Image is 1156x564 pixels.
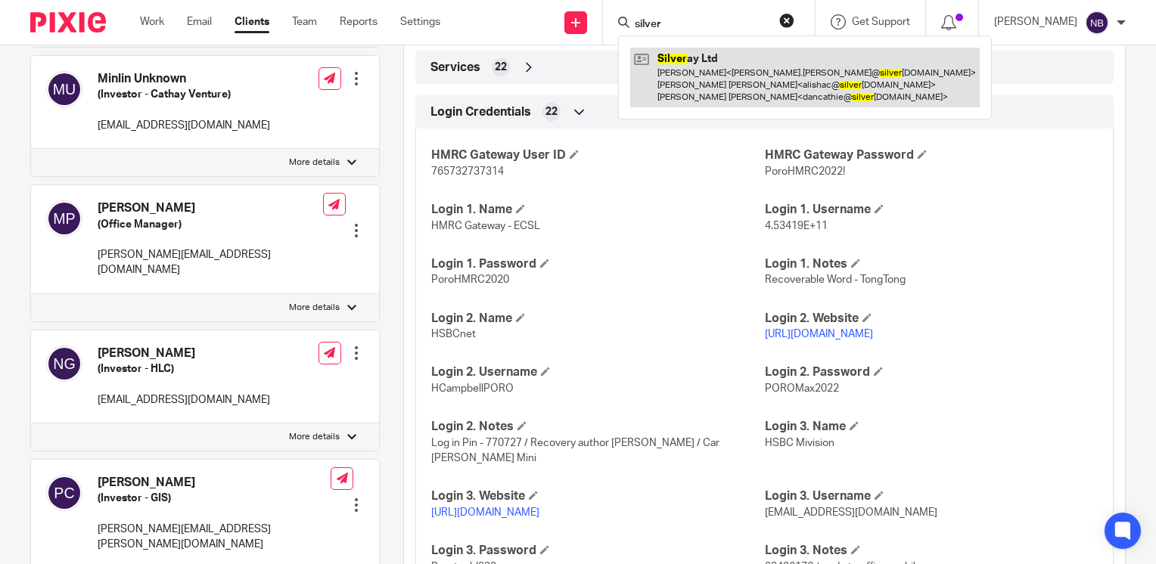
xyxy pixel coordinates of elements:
span: HSBCnet [431,329,476,339]
h4: [PERSON_NAME] [98,200,323,216]
span: HSBC Mivision [765,438,834,448]
a: Team [292,14,317,29]
h5: (Investor - GIS) [98,491,331,506]
h4: Login 3. Notes [765,543,1098,559]
span: Recoverable Word - TongTong [765,274,906,285]
a: Reports [340,14,378,29]
span: 765732737314 [431,166,504,177]
p: More details [289,302,340,314]
h4: Login 3. Name [765,419,1098,435]
h4: Login 2. Name [431,311,764,327]
img: svg%3E [46,346,82,382]
img: svg%3E [46,200,82,237]
h5: (Investor - HLC) [98,361,270,377]
span: HCampbellPORO [431,383,514,394]
span: Log in Pin - 770727 / Recovery author [PERSON_NAME] / Car [PERSON_NAME] Mini [431,438,719,463]
h4: Login 2. Username [431,364,764,380]
span: 22 [545,104,558,119]
a: Clients [235,14,269,29]
img: svg%3E [46,475,82,511]
h4: Login 2. Website [765,311,1098,327]
h4: Login 1. Password [431,256,764,272]
h4: Login 2. Notes [431,419,764,435]
h4: HMRC Gateway User ID [431,147,764,163]
p: More details [289,156,340,169]
span: POROMax2022 [765,383,839,394]
h4: [PERSON_NAME] [98,346,270,361]
p: [PERSON_NAME] [994,14,1077,29]
input: Search [633,18,769,32]
h5: (Office Manager) [98,217,323,232]
h4: HMRC Gateway Password [765,147,1098,163]
p: [PERSON_NAME][EMAIL_ADDRESS][DOMAIN_NAME] [98,247,323,278]
a: Settings [400,14,440,29]
h4: Login 3. Username [765,488,1098,504]
button: Clear [779,13,794,28]
h4: Login 2. Password [765,364,1098,380]
h4: Login 1. Name [431,202,764,218]
p: [EMAIL_ADDRESS][DOMAIN_NAME] [98,392,270,408]
h5: (Investor - Cathay Venture) [98,87,270,102]
span: PoroHMRC2020 [431,274,509,285]
img: svg%3E [46,71,82,107]
span: 22 [495,60,507,75]
img: Pixie [30,12,106,33]
span: 4.53419E+11 [765,221,828,231]
span: HMRC Gateway - ECSL [431,221,540,231]
p: More details [289,431,340,443]
h4: Login 1. Username [765,202,1098,218]
span: Services [430,60,480,76]
a: Email [187,14,212,29]
h4: [PERSON_NAME] [98,475,331,491]
span: PoroHMRC2022! [765,166,845,177]
h4: Login 3. Password [431,543,764,559]
img: svg%3E [1085,11,1109,35]
span: Login Credentials [430,104,531,120]
a: [URL][DOMAIN_NAME] [765,329,873,339]
h4: Login 1. Notes [765,256,1098,272]
p: [PERSON_NAME][EMAIL_ADDRESS][PERSON_NAME][DOMAIN_NAME] [98,522,331,553]
h4: Login 3. Website [431,488,764,504]
a: [URL][DOMAIN_NAME] [431,507,539,518]
a: Work [140,14,164,29]
h4: Minlin Unknown [98,71,270,87]
span: [EMAIL_ADDRESS][DOMAIN_NAME] [765,507,937,518]
p: [EMAIL_ADDRESS][DOMAIN_NAME] [98,118,270,133]
span: Get Support [852,17,910,27]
